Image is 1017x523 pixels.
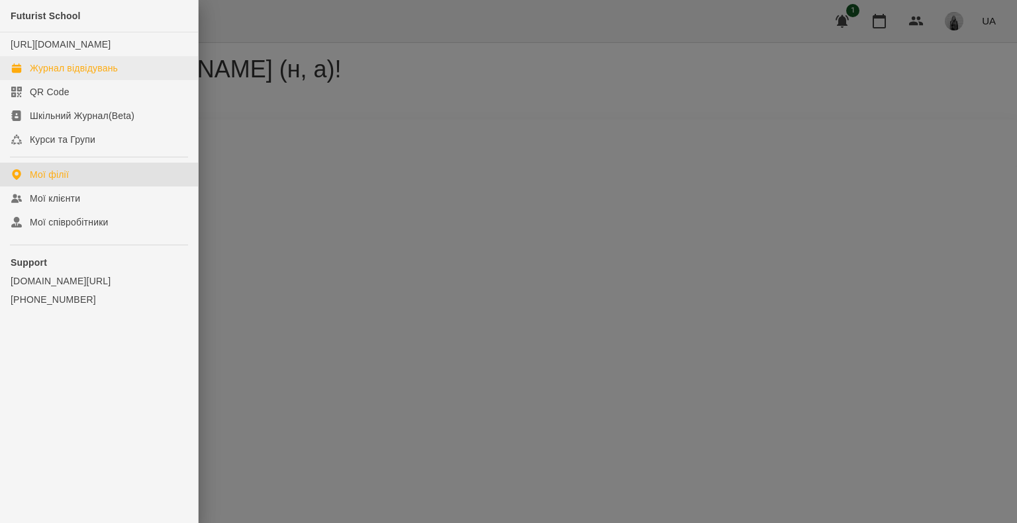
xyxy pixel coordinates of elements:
a: [PHONE_NUMBER] [11,293,187,306]
div: Мої філії [30,168,69,181]
div: Курси та Групи [30,133,95,146]
div: QR Code [30,85,70,99]
span: Futurist School [11,11,81,21]
div: Мої співробітники [30,216,109,229]
div: Мої клієнти [30,192,80,205]
div: Шкільний Журнал(Beta) [30,109,134,122]
a: [DOMAIN_NAME][URL] [11,274,187,288]
p: Support [11,256,187,269]
a: [URL][DOMAIN_NAME] [11,39,111,50]
div: Журнал відвідувань [30,61,118,75]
